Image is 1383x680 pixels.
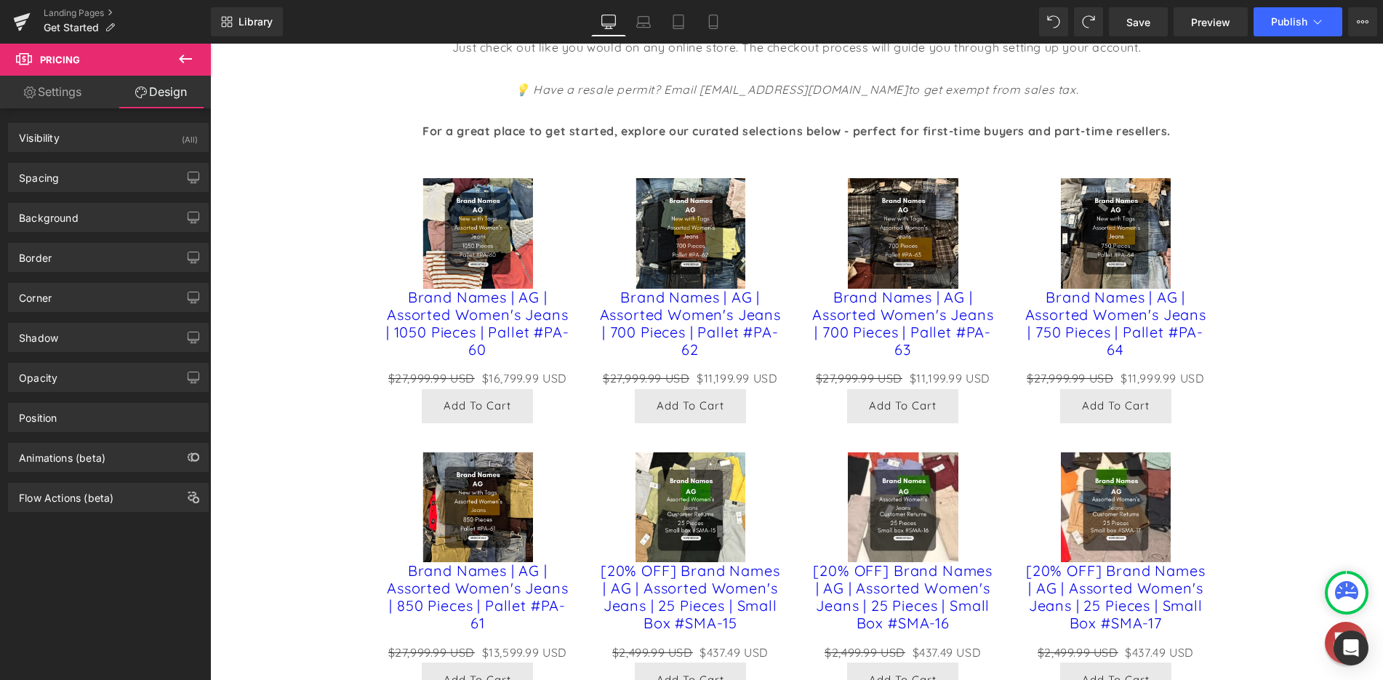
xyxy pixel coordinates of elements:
span: $11,199.99 USD [486,324,567,345]
span: Save [1126,15,1150,30]
img: Brand Names | AG | Assorted Women's Jeans | 750 Pieces | Pallet #PA-64 [851,135,961,245]
a: New Library [211,7,283,36]
a: Desktop [591,7,626,36]
a: Brand Names | AG | Assorted Women's Jeans | 700 Pieces | Pallet #PA-63 [601,245,785,315]
button: Add To Cart [637,619,748,653]
a: [20% OFF] Brand Names | AG | Assorted Women's Jeans | 25 Pieces | Small Box #SMA-15 [388,519,572,588]
span: $437.49 USD [702,599,771,620]
button: Add To Cart [850,345,961,380]
button: More [1348,7,1377,36]
span: $11,199.99 USD [699,324,780,345]
a: Laptop [626,7,661,36]
span: $16,799.99 USD [272,324,357,345]
img: Brand Names | AG | Assorted Women's Jeans | 850 Pieces | Pallet #PA-61 [212,409,323,519]
div: Opacity [19,364,57,384]
i: 💡 Have a resale permit? Email [EMAIL_ADDRESS][DOMAIN_NAME] [305,39,868,53]
a: Brand Names | AG | Assorted Women's Jeans | 850 Pieces | Pallet #PA-61 [176,519,360,588]
div: (All) [182,124,198,148]
strong: F [212,80,220,95]
span: to get exempt from sales tax. [698,39,868,53]
span: Pricing [40,54,80,65]
div: Open Intercom Messenger [1334,631,1368,665]
button: Publish [1254,7,1342,36]
img: [20% OFF] Brand Names | AG | Assorted Women's Jeans | 25 Pieces | Small Box #SMA-17 [851,409,961,519]
a: [20% OFF] Brand Names | AG | Assorted Women's Jeans | 25 Pieces | Small Box #SMA-17 [814,519,998,588]
button: Redo [1074,7,1103,36]
a: Brand Names | AG | Assorted Women's Jeans | 1050 Pieces | Pallet #PA-60 [176,245,360,315]
span: $27,999.99 USD [817,327,903,342]
img: [20% OFF] Brand Names | AG | Assorted Women's Jeans | 25 Pieces | Small Box #SMA-15 [425,409,536,519]
button: Add To Cart [850,619,961,653]
div: Background [19,204,79,224]
span: Get Started [44,22,99,33]
button: Add To Cart [212,619,323,653]
img: Brand Names | AG | Assorted Women's Jeans | 700 Pieces | Pallet #PA-63 [638,135,748,245]
div: Border [19,244,52,264]
img: Brand Names | AG | Assorted Women's Jeans | 700 Pieces | Pallet #PA-62 [425,135,536,245]
a: Brand Names | AG | Assorted Women's Jeans | 750 Pieces | Pallet #PA-64 [814,245,998,315]
a: Mobile [696,7,731,36]
span: $2,499.99 USD [402,601,483,616]
div: Position [19,404,57,424]
button: Add To Cart [425,619,536,653]
span: $437.49 USD [915,599,984,620]
button: Add To Cart [212,345,323,380]
a: Landing Pages [44,7,211,19]
span: Publish [1271,16,1307,28]
span: $27,999.99 USD [606,327,692,342]
strong: or a great place to get started, explore our curated selections below - perfect for first-time bu... [220,80,961,95]
span: $13,599.99 USD [272,599,357,620]
div: Animations (beta) [19,444,105,464]
div: Spacing [19,164,59,184]
a: Brand Names | AG | Assorted Women's Jeans | 700 Pieces | Pallet #PA-62 [388,245,572,315]
a: Tablet [661,7,696,36]
span: $2,499.99 USD [827,601,908,616]
span: $27,999.99 USD [393,327,479,342]
a: [20% OFF] Brand Names | AG | Assorted Women's Jeans | 25 Pieces | Small Box #SMA-16 [601,519,785,588]
span: Library [238,15,273,28]
button: Undo [1039,7,1068,36]
a: Preview [1174,7,1248,36]
span: $437.49 USD [489,599,558,620]
button: Add To Cart [637,345,748,380]
div: Flow Actions (beta) [19,484,113,504]
span: Preview [1191,15,1230,30]
a: Design [108,76,214,108]
span: $27,999.99 USD [178,327,265,342]
div: Corner [19,284,52,304]
span: $11,999.99 USD [910,324,994,345]
span: $2,499.99 USD [614,601,695,616]
span: $27,999.99 USD [178,601,265,616]
div: Visibility [19,124,60,144]
img: [20% OFF] Brand Names | AG | Assorted Women's Jeans | 25 Pieces | Small Box #SMA-16 [638,409,748,519]
div: Chat widget toggle [1115,578,1157,620]
img: Brand Names | AG | Assorted Women's Jeans | 1050 Pieces | Pallet #PA-60 [212,135,323,245]
button: Add To Cart [425,345,536,380]
div: Shadow [19,324,58,344]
